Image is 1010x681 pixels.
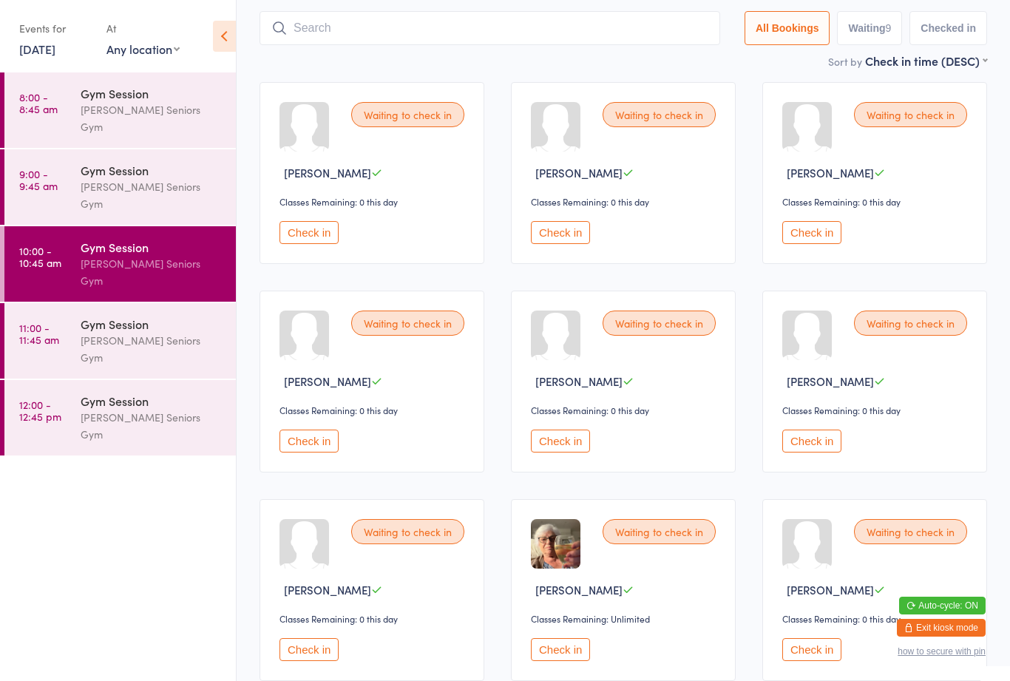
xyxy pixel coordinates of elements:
div: Classes Remaining: 0 this day [531,404,720,416]
time: 9:00 - 9:45 am [19,168,58,192]
div: Waiting to check in [351,519,464,544]
button: Check in [279,221,339,244]
span: [PERSON_NAME] [535,373,623,389]
div: Classes Remaining: 0 this day [531,195,720,208]
div: Waiting to check in [603,519,716,544]
a: 11:00 -11:45 amGym Session[PERSON_NAME] Seniors Gym [4,303,236,379]
div: 9 [886,22,892,34]
div: Classes Remaining: 0 this day [782,195,972,208]
div: Check in time (DESC) [865,52,987,69]
time: 12:00 - 12:45 pm [19,399,61,422]
div: Waiting to check in [603,311,716,336]
a: 12:00 -12:45 pmGym Session[PERSON_NAME] Seniors Gym [4,380,236,455]
span: [PERSON_NAME] [284,165,371,180]
div: Classes Remaining: 0 this day [279,195,469,208]
div: [PERSON_NAME] Seniors Gym [81,178,223,212]
span: [PERSON_NAME] [535,582,623,597]
button: Exit kiosk mode [897,619,986,637]
button: Checked in [909,11,987,45]
time: 8:00 - 8:45 am [19,91,58,115]
div: Classes Remaining: 0 this day [782,612,972,625]
button: Check in [531,638,590,661]
div: Gym Session [81,393,223,409]
button: Check in [279,430,339,453]
a: 10:00 -10:45 amGym Session[PERSON_NAME] Seniors Gym [4,226,236,302]
time: 11:00 - 11:45 am [19,322,59,345]
button: how to secure with pin [898,646,986,657]
div: Waiting to check in [351,311,464,336]
span: [PERSON_NAME] [787,582,874,597]
button: All Bookings [745,11,830,45]
label: Sort by [828,54,862,69]
div: Gym Session [81,85,223,101]
div: Waiting to check in [854,311,967,336]
div: Classes Remaining: 0 this day [279,612,469,625]
button: Check in [782,221,841,244]
button: Check in [531,430,590,453]
time: 10:00 - 10:45 am [19,245,61,268]
div: [PERSON_NAME] Seniors Gym [81,255,223,289]
div: At [106,16,180,41]
button: Check in [531,221,590,244]
span: [PERSON_NAME] [535,165,623,180]
div: Classes Remaining: 0 this day [279,404,469,416]
div: Classes Remaining: Unlimited [531,612,720,625]
div: Waiting to check in [603,102,716,127]
div: Any location [106,41,180,57]
a: 8:00 -8:45 amGym Session[PERSON_NAME] Seniors Gym [4,72,236,148]
button: Check in [782,430,841,453]
button: Check in [782,638,841,661]
a: 9:00 -9:45 amGym Session[PERSON_NAME] Seniors Gym [4,149,236,225]
input: Search [260,11,720,45]
div: Waiting to check in [854,519,967,544]
img: image1742941519.png [531,519,580,569]
button: Waiting9 [837,11,902,45]
span: [PERSON_NAME] [284,373,371,389]
div: [PERSON_NAME] Seniors Gym [81,409,223,443]
span: [PERSON_NAME] [787,373,874,389]
span: [PERSON_NAME] [284,582,371,597]
div: Events for [19,16,92,41]
button: Check in [279,638,339,661]
div: [PERSON_NAME] Seniors Gym [81,101,223,135]
a: [DATE] [19,41,55,57]
div: Gym Session [81,162,223,178]
div: Classes Remaining: 0 this day [782,404,972,416]
div: Gym Session [81,316,223,332]
button: Auto-cycle: ON [899,597,986,614]
div: [PERSON_NAME] Seniors Gym [81,332,223,366]
div: Waiting to check in [854,102,967,127]
div: Waiting to check in [351,102,464,127]
span: [PERSON_NAME] [787,165,874,180]
div: Gym Session [81,239,223,255]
